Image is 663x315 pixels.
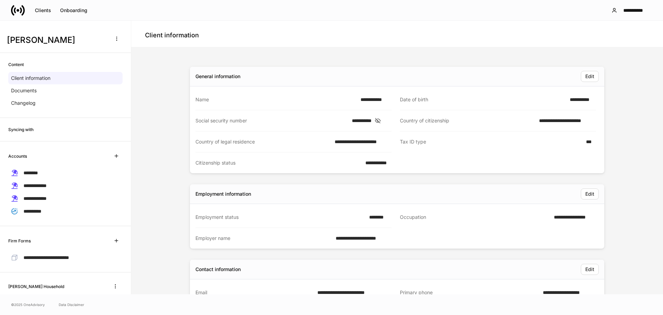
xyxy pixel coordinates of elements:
[195,214,365,221] div: Employment status
[585,267,594,272] div: Edit
[195,96,356,103] div: Name
[8,97,123,109] a: Changelog
[400,117,535,124] div: Country of citizenship
[8,153,27,159] h6: Accounts
[581,71,599,82] button: Edit
[145,31,199,39] h4: Client information
[8,283,64,290] h6: [PERSON_NAME] Household
[7,35,107,46] h3: [PERSON_NAME]
[400,289,539,296] div: Primary phone
[581,264,599,275] button: Edit
[585,74,594,79] div: Edit
[195,73,240,80] div: General information
[195,138,330,145] div: Country of legal residence
[8,238,31,244] h6: Firm Forms
[195,159,361,166] div: Citizenship status
[11,75,50,82] p: Client information
[59,302,84,307] a: Data Disclaimer
[195,289,313,296] div: Email
[11,100,36,106] p: Changelog
[195,235,331,242] div: Employer name
[30,5,56,16] button: Clients
[11,302,45,307] span: © 2025 OneAdvisory
[8,72,123,84] a: Client information
[56,5,92,16] button: Onboarding
[11,87,37,94] p: Documents
[400,214,550,221] div: Occupation
[585,192,594,196] div: Edit
[195,266,241,273] div: Contact information
[8,84,123,97] a: Documents
[400,96,566,103] div: Date of birth
[60,8,87,13] div: Onboarding
[195,191,251,197] div: Employment information
[8,61,24,68] h6: Content
[195,117,348,124] div: Social security number
[400,138,582,146] div: Tax ID type
[8,126,33,133] h6: Syncing with
[35,8,51,13] div: Clients
[581,188,599,200] button: Edit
